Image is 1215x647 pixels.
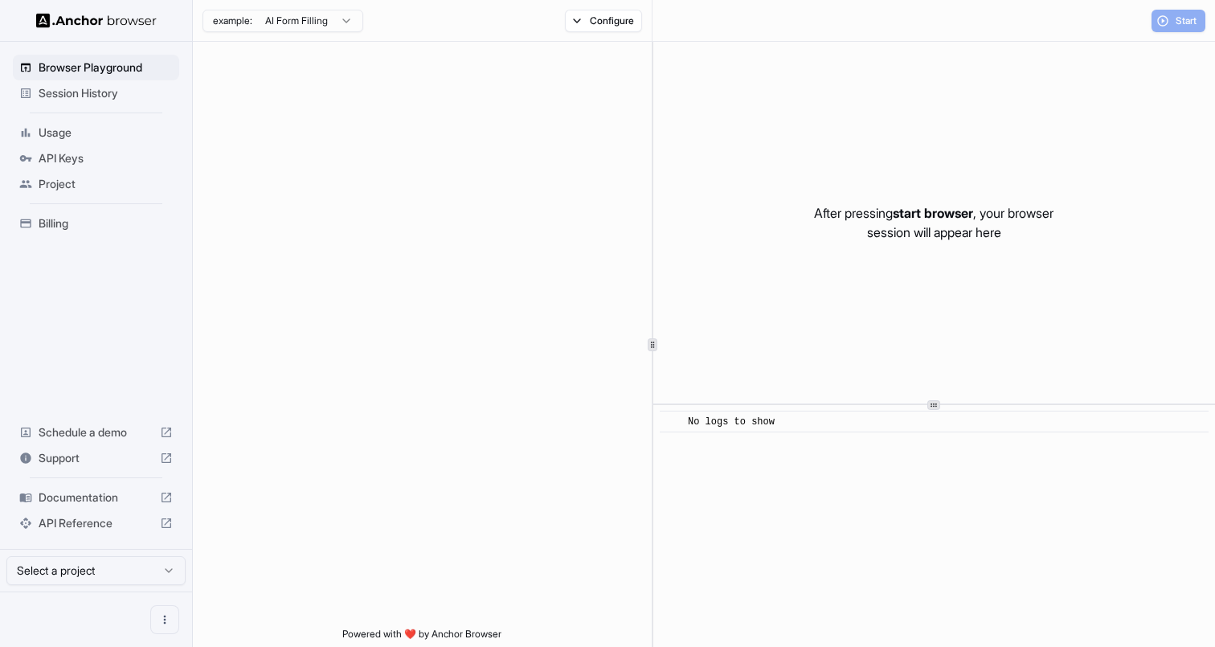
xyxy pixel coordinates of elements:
span: Documentation [39,489,153,506]
span: ​ [668,414,676,430]
div: Documentation [13,485,179,510]
div: Schedule a demo [13,420,179,445]
span: Billing [39,215,173,231]
span: Support [39,450,153,466]
div: Usage [13,120,179,145]
div: Billing [13,211,179,236]
span: Session History [39,85,173,101]
div: API Keys [13,145,179,171]
button: Open menu [150,605,179,634]
p: After pressing , your browser session will appear here [814,203,1053,242]
span: Project [39,176,173,192]
span: Usage [39,125,173,141]
span: API Keys [39,150,173,166]
div: Support [13,445,179,471]
span: Schedule a demo [39,424,153,440]
div: Browser Playground [13,55,179,80]
span: No logs to show [688,416,775,428]
button: Configure [565,10,643,32]
div: Project [13,171,179,197]
span: start browser [893,205,973,221]
span: API Reference [39,515,153,531]
span: example: [213,14,252,27]
div: Session History [13,80,179,106]
span: Browser Playground [39,59,173,76]
span: Powered with ❤️ by Anchor Browser [342,628,501,647]
div: API Reference [13,510,179,536]
img: Anchor Logo [36,13,157,28]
